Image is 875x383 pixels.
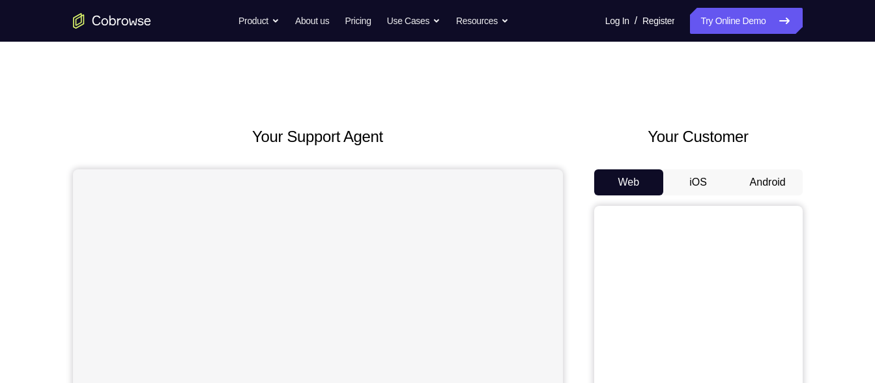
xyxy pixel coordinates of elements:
[690,8,802,34] a: Try Online Demo
[456,8,509,34] button: Resources
[387,8,440,34] button: Use Cases
[642,8,674,34] a: Register
[345,8,371,34] a: Pricing
[635,13,637,29] span: /
[295,8,329,34] a: About us
[594,169,664,195] button: Web
[238,8,280,34] button: Product
[663,169,733,195] button: iOS
[73,13,151,29] a: Go to the home page
[594,125,803,149] h2: Your Customer
[73,125,563,149] h2: Your Support Agent
[605,8,629,34] a: Log In
[733,169,803,195] button: Android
